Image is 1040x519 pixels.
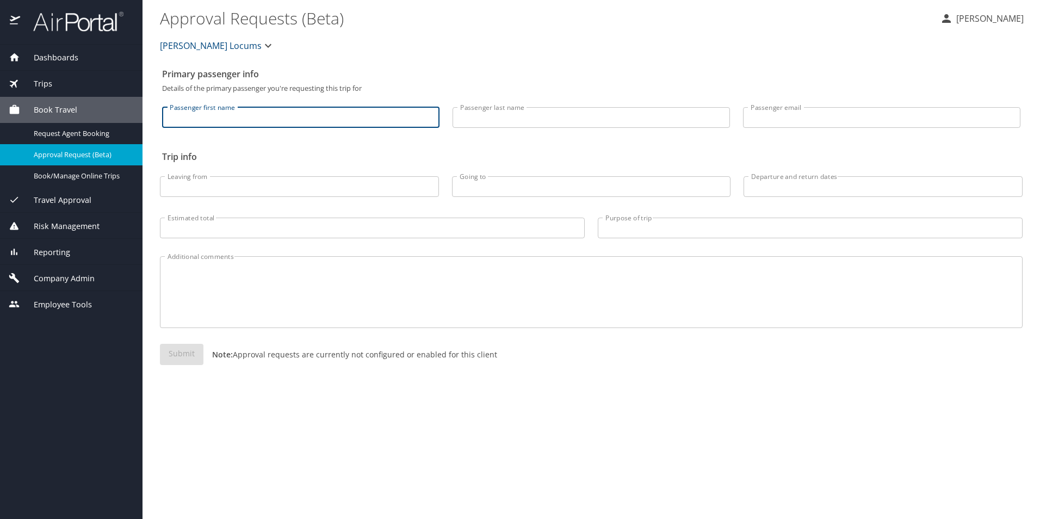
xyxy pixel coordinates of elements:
[20,246,70,258] span: Reporting
[20,78,52,90] span: Trips
[162,148,1020,165] h2: Trip info
[34,171,129,181] span: Book/Manage Online Trips
[953,12,1024,25] p: [PERSON_NAME]
[936,9,1028,28] button: [PERSON_NAME]
[20,273,95,285] span: Company Admin
[20,220,100,232] span: Risk Management
[21,11,123,32] img: airportal-logo.png
[160,38,262,53] span: [PERSON_NAME] Locums
[20,194,91,206] span: Travel Approval
[156,35,279,57] button: [PERSON_NAME] Locums
[162,65,1020,83] h2: Primary passenger info
[203,349,497,360] p: Approval requests are currently not configured or enabled for this client
[160,1,931,35] h1: Approval Requests (Beta)
[10,11,21,32] img: icon-airportal.png
[162,85,1020,92] p: Details of the primary passenger you're requesting this trip for
[20,299,92,311] span: Employee Tools
[212,349,233,360] strong: Note:
[34,150,129,160] span: Approval Request (Beta)
[20,104,77,116] span: Book Travel
[20,52,78,64] span: Dashboards
[34,128,129,139] span: Request Agent Booking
